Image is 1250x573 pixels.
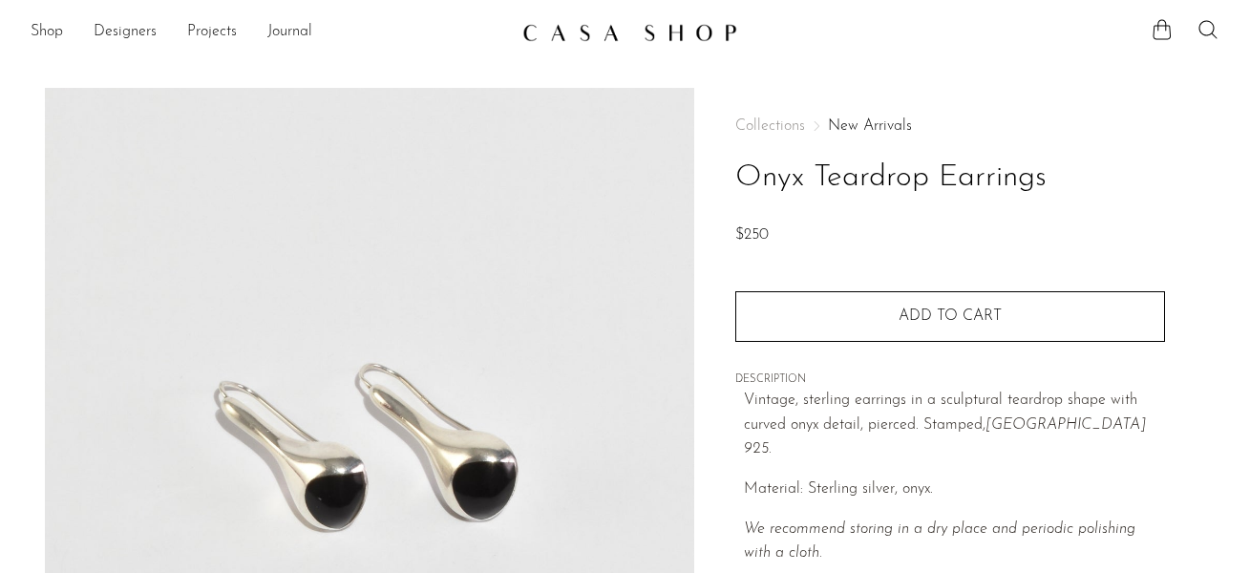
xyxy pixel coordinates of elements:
h1: Onyx Teardrop Earrings [735,154,1165,202]
span: Add to cart [899,308,1002,324]
nav: Breadcrumbs [735,118,1165,134]
ul: NEW HEADER MENU [31,16,507,49]
nav: Desktop navigation [31,16,507,49]
span: $250 [735,227,769,243]
a: Designers [94,20,157,45]
span: Collections [735,118,805,134]
p: Vintage, sterling earrings in a sculptural teardrop shape with curved onyx detail, pierced. Stamped, [744,389,1165,462]
a: Journal [267,20,312,45]
i: We recommend storing in a dry place and periodic polishing with a cloth. [744,521,1135,562]
a: Shop [31,20,63,45]
p: Material: Sterling silver, onyx. [744,477,1165,502]
a: New Arrivals [828,118,912,134]
a: Projects [187,20,237,45]
button: Add to cart [735,291,1165,341]
span: DESCRIPTION [735,371,1165,389]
